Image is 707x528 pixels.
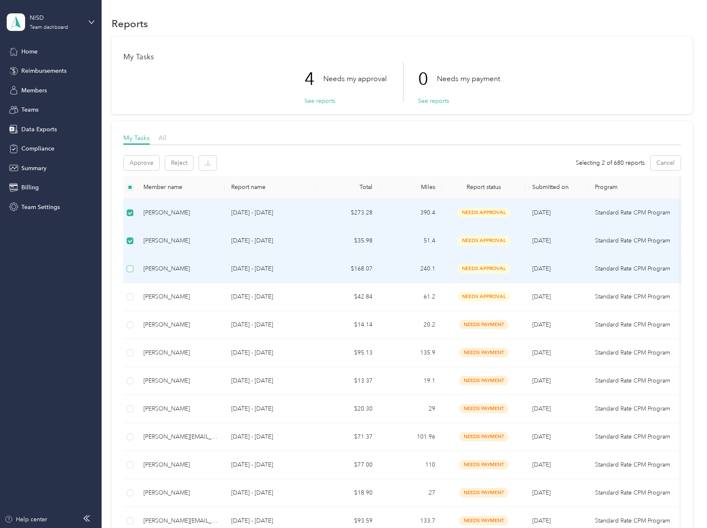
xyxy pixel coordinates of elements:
td: Standard Rate CPM Program [588,367,693,395]
td: $13.37 [316,367,379,395]
td: Standard Rate CPM Program [588,283,693,311]
td: 240.1 [379,255,442,283]
p: Standard Rate CPM Program [595,348,686,357]
p: [DATE] - [DATE] [231,376,310,385]
span: Compliance [21,144,54,153]
button: Cancel [651,156,681,170]
div: [PERSON_NAME] [143,236,218,245]
td: Standard Rate CPM Program [588,255,693,283]
p: [DATE] - [DATE] [231,348,310,357]
p: Standard Rate CPM Program [595,292,686,301]
p: [DATE] - [DATE] [231,264,310,273]
button: See reports [418,97,449,105]
div: [PERSON_NAME][EMAIL_ADDRESS][DOMAIN_NAME] [143,432,218,441]
span: [DATE] [532,265,551,272]
span: Reimbursements [21,66,66,75]
span: needs approval [457,264,510,273]
th: Submitted on [526,176,588,199]
td: $77.00 [316,451,379,479]
p: [DATE] - [DATE] [231,488,310,497]
p: [DATE] - [DATE] [231,404,310,413]
p: [DATE] - [DATE] [231,432,310,441]
span: Summary [21,164,46,173]
th: Report name [225,176,316,199]
p: Standard Rate CPM Program [595,432,686,441]
td: Standard Rate CPM Program [588,451,693,479]
p: [DATE] - [DATE] [231,208,310,217]
td: $71.37 [316,423,379,451]
button: Approve [124,156,159,170]
td: Standard Rate CPM Program [588,199,693,227]
p: Standard Rate CPM Program [595,320,686,329]
span: [DATE] [532,489,551,496]
div: Help center [5,515,47,524]
td: 19.1 [379,367,442,395]
span: [DATE] [532,405,551,412]
p: 0 [418,61,437,97]
td: 20.2 [379,311,442,339]
div: [PERSON_NAME] [143,348,218,357]
span: My Tasks [123,134,150,142]
span: Data Exports [21,125,57,134]
h1: My Tasks [123,53,681,61]
td: Standard Rate CPM Program [588,479,693,507]
td: Standard Rate CPM Program [588,339,693,367]
p: Standard Rate CPM Program [595,376,686,385]
button: Reject [165,156,193,170]
span: needs payment [459,432,508,441]
td: $35.98 [316,227,379,255]
div: [PERSON_NAME] [143,460,218,469]
div: [PERSON_NAME] [143,264,218,273]
span: Selecting 2 of 680 reports [576,158,645,167]
span: Report status [449,184,519,191]
div: [PERSON_NAME] [143,404,218,413]
span: needs payment [459,348,508,357]
td: 51.4 [379,227,442,255]
div: Team dashboard [30,25,68,30]
span: needs payment [459,376,508,385]
span: needs payment [459,516,508,525]
span: [DATE] [532,433,551,440]
span: needs approval [457,208,510,217]
div: Total [323,184,373,191]
div: Miles [386,184,435,191]
span: needs approval [457,292,510,301]
p: Standard Rate CPM Program [595,264,686,273]
span: [DATE] [532,209,551,216]
p: [DATE] - [DATE] [231,460,310,469]
p: [DATE] - [DATE] [231,236,310,245]
span: [DATE] [532,377,551,384]
p: Standard Rate CPM Program [595,208,686,217]
span: Home [21,47,38,56]
span: needs payment [459,320,508,329]
td: 390.4 [379,199,442,227]
div: NISD [30,13,82,22]
div: [PERSON_NAME] [143,488,218,497]
span: [DATE] [532,237,551,244]
span: Members [21,86,47,95]
span: [DATE] [532,293,551,300]
td: $95.13 [316,339,379,367]
td: Standard Rate CPM Program [588,227,693,255]
span: needs approval [457,236,510,245]
td: 27 [379,479,442,507]
td: $18.90 [316,479,379,507]
td: 110 [379,451,442,479]
p: Standard Rate CPM Program [595,404,686,413]
td: Standard Rate CPM Program [588,423,693,451]
iframe: Everlance-gr Chat Button Frame [660,481,707,528]
p: Needs my approval [323,74,387,84]
span: [DATE] [532,321,551,328]
span: needs payment [459,488,508,497]
span: Teams [21,105,38,114]
div: Member name [143,184,218,191]
th: Program [588,176,693,199]
h1: Reports [112,19,148,28]
th: Member name [137,176,225,199]
span: Team Settings [21,203,60,212]
div: [PERSON_NAME] [143,208,218,217]
td: $42.84 [316,283,379,311]
td: 29 [379,395,442,423]
div: [PERSON_NAME] [143,376,218,385]
span: needs payment [459,460,508,469]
